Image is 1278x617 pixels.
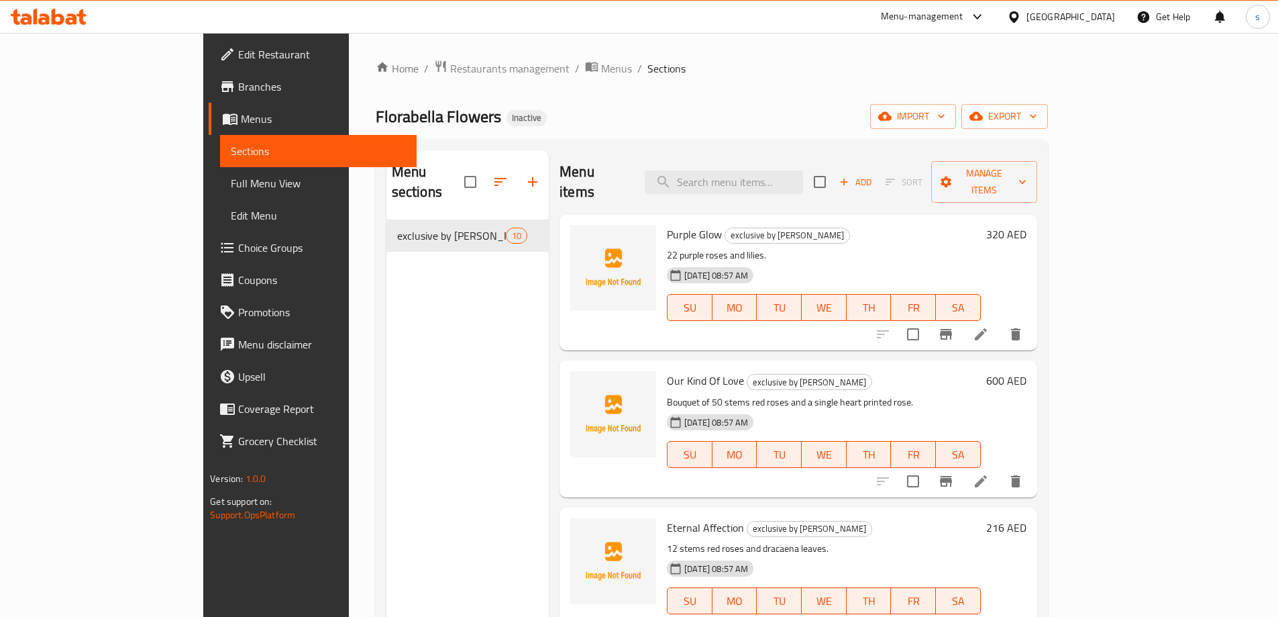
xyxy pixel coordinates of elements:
button: SU [667,587,712,614]
span: 1.0.0 [246,470,266,487]
span: Select all sections [456,168,484,196]
span: MO [718,445,752,465]
a: Menus [209,103,417,135]
span: FR [896,445,930,465]
span: Add [837,175,873,190]
a: Edit Restaurant [209,38,417,70]
button: Add section [517,166,549,198]
a: Edit menu item [973,326,989,342]
a: Restaurants management [434,60,570,77]
h2: Menu sections [392,162,464,202]
span: TH [852,445,886,465]
span: 10 [507,230,527,242]
span: TU [762,591,796,611]
button: TH [847,587,892,614]
img: Purple Glow [570,225,656,311]
h6: 320 AED [986,225,1026,244]
span: Select to update [899,467,927,495]
a: Choice Groups [209,232,417,264]
span: import [881,108,945,125]
span: Upsell [238,369,406,385]
span: MO [718,591,752,611]
span: FR [896,298,930,318]
span: Manage items [942,165,1026,199]
span: Edit Restaurant [238,46,406,62]
span: [DATE] 08:57 AM [679,416,753,429]
button: MO [712,294,757,321]
a: Coupons [209,264,417,296]
img: Our Kind Of Love [570,371,656,457]
button: FR [891,587,936,614]
button: SU [667,441,712,468]
span: FR [896,591,930,611]
a: Support.OpsPlatform [210,506,295,524]
h6: 600 AED [986,371,1026,390]
button: Branch-specific-item [930,465,962,497]
button: import [870,104,956,129]
span: exclusive by [PERSON_NAME] [747,375,871,390]
p: 12 stems red roses and dracaena leaves. [667,540,980,557]
button: TH [847,441,892,468]
span: Purple Glow [667,224,722,244]
span: Promotions [238,304,406,320]
span: Add item [834,172,877,193]
button: WE [802,587,847,614]
div: exclusive by [PERSON_NAME]10 [386,220,549,252]
a: Edit menu item [973,473,989,489]
span: MO [718,298,752,318]
button: SA [936,441,981,468]
button: delete [1000,465,1032,497]
span: s [1255,9,1260,24]
button: TU [757,441,802,468]
button: TH [847,294,892,321]
a: Edit Menu [220,199,417,232]
span: SU [673,445,707,465]
div: items [506,228,527,244]
div: [GEOGRAPHIC_DATA] [1026,9,1115,24]
span: Grocery Checklist [238,433,406,449]
li: / [575,60,580,77]
span: Menus [241,111,406,127]
span: Sections [647,60,686,77]
a: Grocery Checklist [209,425,417,457]
li: / [424,60,429,77]
button: Manage items [931,161,1036,203]
span: Florabella Flowers [376,101,501,132]
button: FR [891,294,936,321]
button: delete [1000,318,1032,350]
button: Branch-specific-item [930,318,962,350]
span: Full Menu View [231,175,406,191]
span: SU [673,591,707,611]
button: SA [936,294,981,321]
span: Coverage Report [238,401,406,417]
div: exclusive by florabella [747,374,872,390]
div: Menu-management [881,9,963,25]
input: search [645,171,803,194]
span: Inactive [507,112,547,124]
span: SA [941,298,975,318]
a: Coverage Report [209,393,417,425]
button: TU [757,587,802,614]
img: Eternal Affection [570,518,656,604]
h6: 216 AED [986,518,1026,537]
span: TH [852,591,886,611]
span: [DATE] 08:57 AM [679,563,753,575]
div: exclusive by florabella [397,228,506,244]
button: Add [834,172,877,193]
span: Version: [210,470,243,487]
span: Menus [601,60,632,77]
span: exclusive by [PERSON_NAME] [397,228,506,244]
span: Select to update [899,320,927,348]
a: Full Menu View [220,167,417,199]
p: Bouquet of 50 stems red roses and a single heart printed rose. [667,394,980,411]
span: Sort sections [484,166,517,198]
button: TU [757,294,802,321]
span: Restaurants management [450,60,570,77]
span: [DATE] 08:57 AM [679,269,753,282]
span: SA [941,445,975,465]
a: Upsell [209,361,417,393]
span: TU [762,445,796,465]
nav: breadcrumb [376,60,1048,77]
button: WE [802,294,847,321]
button: WE [802,441,847,468]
